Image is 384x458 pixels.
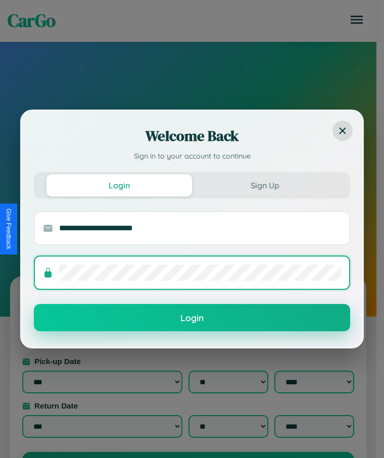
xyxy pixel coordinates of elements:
h2: Welcome Back [34,126,350,146]
button: Sign Up [192,174,338,196]
button: Login [46,174,192,196]
div: Give Feedback [5,209,12,249]
button: Login [34,304,350,331]
p: Sign in to your account to continue [34,151,350,162]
